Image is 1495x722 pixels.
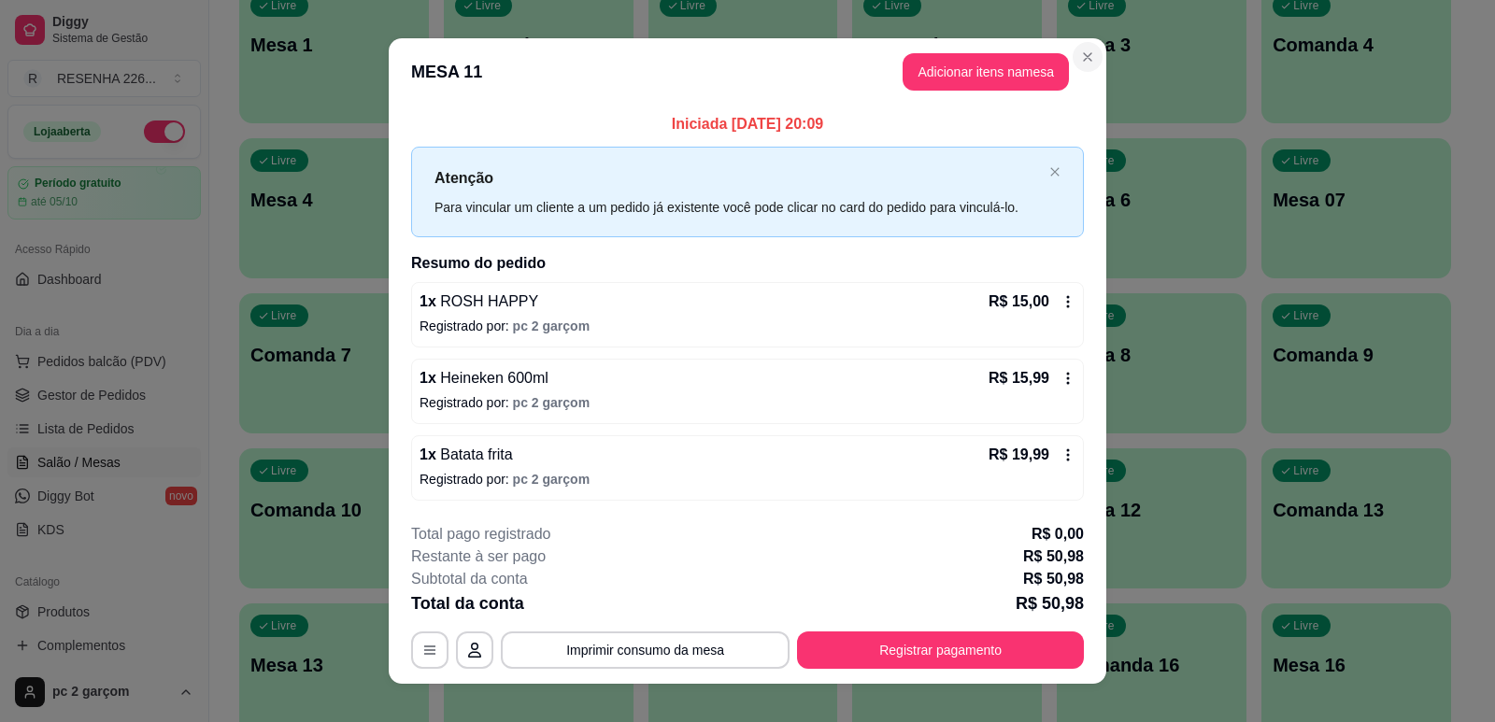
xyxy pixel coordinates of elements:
[513,319,590,333] span: pc 2 garçom
[1073,42,1103,72] button: Close
[420,393,1075,412] p: Registrado por:
[989,444,1049,466] p: R$ 19,99
[436,446,513,462] span: Batata frita
[1032,523,1084,545] p: R$ 0,00
[420,290,538,313] p: 1 x
[411,113,1084,135] p: Iniciada [DATE] 20:09
[513,472,590,487] span: pc 2 garçom
[434,166,1042,190] p: Atenção
[903,53,1069,91] button: Adicionar itens namesa
[411,590,524,616] p: Total da conta
[436,293,538,309] span: ROSH HAPPY
[436,370,548,386] span: Heineken 600ml
[411,568,528,590] p: Subtotal da conta
[411,523,550,545] p: Total pago registrado
[420,367,548,389] p: 1 x
[420,470,1075,488] p: Registrado por:
[434,197,1042,218] div: Para vincular um cliente a um pedido já existente você pode clicar no card do pedido para vinculá...
[389,38,1106,106] header: MESA 11
[1049,166,1061,178] button: close
[501,631,790,669] button: Imprimir consumo da mesa
[1023,545,1084,568] p: R$ 50,98
[989,367,1049,389] p: R$ 15,99
[420,444,513,466] p: 1 x
[797,631,1084,669] button: Registrar pagamento
[420,317,1075,335] p: Registrado por:
[1016,590,1084,616] p: R$ 50,98
[513,395,590,410] span: pc 2 garçom
[1023,568,1084,590] p: R$ 50,98
[411,252,1084,275] h2: Resumo do pedido
[411,545,546,568] p: Restante à ser pago
[989,290,1049,313] p: R$ 15,00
